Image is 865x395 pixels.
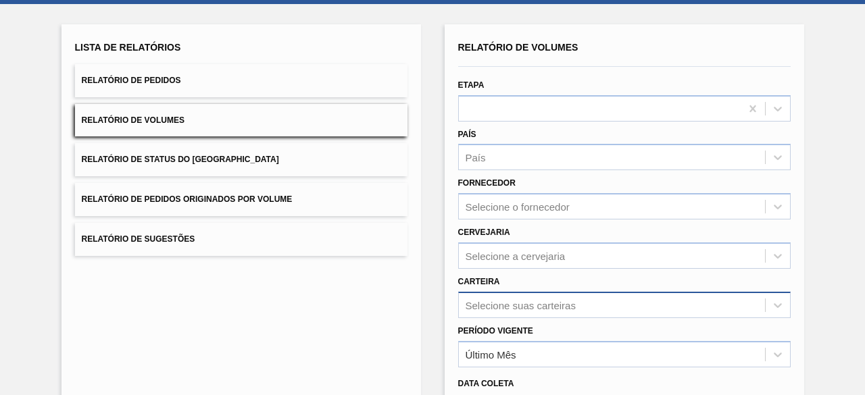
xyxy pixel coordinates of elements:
span: Relatório de Status do [GEOGRAPHIC_DATA] [82,155,279,164]
span: Relatório de Pedidos [82,76,181,85]
div: Selecione o fornecedor [466,201,570,213]
label: Fornecedor [458,178,516,188]
span: Relatório de Volumes [458,42,578,53]
button: Relatório de Volumes [75,104,407,137]
button: Relatório de Status do [GEOGRAPHIC_DATA] [75,143,407,176]
div: Selecione suas carteiras [466,299,576,311]
div: Último Mês [466,348,516,360]
label: País [458,130,476,139]
button: Relatório de Pedidos Originados por Volume [75,183,407,216]
span: Relatório de Pedidos Originados por Volume [82,194,293,204]
span: Relatório de Volumes [82,115,184,125]
button: Relatório de Pedidos [75,64,407,97]
label: Carteira [458,277,500,286]
span: Data coleta [458,379,514,388]
label: Período Vigente [458,326,533,336]
div: Selecione a cervejaria [466,250,566,261]
span: Relatório de Sugestões [82,234,195,244]
label: Cervejaria [458,228,510,237]
button: Relatório de Sugestões [75,223,407,256]
label: Etapa [458,80,485,90]
span: Lista de Relatórios [75,42,181,53]
div: País [466,152,486,163]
